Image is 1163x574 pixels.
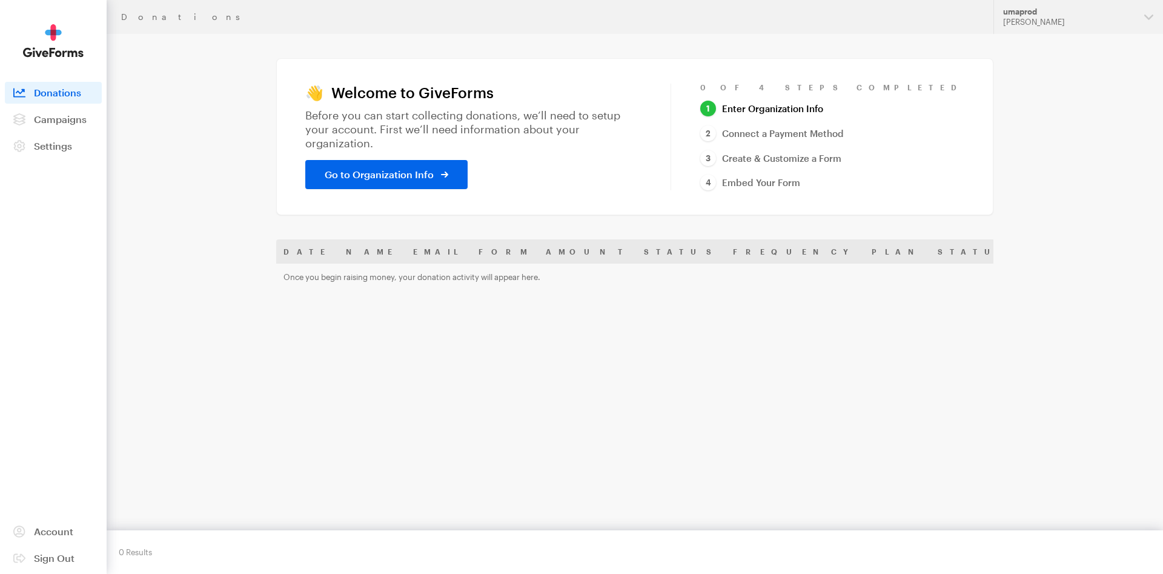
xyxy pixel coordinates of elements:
[34,87,81,98] span: Donations
[339,239,406,264] th: Name
[5,521,102,542] a: Account
[700,175,800,191] a: Embed Your Form
[700,82,964,92] div: 0 of 4 Steps Completed
[700,101,823,117] a: Enter Organization Info
[34,140,72,152] span: Settings
[305,160,468,189] a: Go to Organization Info
[5,547,102,569] a: Sign Out
[276,239,339,264] th: Date
[34,526,73,537] span: Account
[34,113,87,125] span: Campaigns
[5,135,102,157] a: Settings
[538,239,637,264] th: Amount
[305,84,641,101] h1: 👋 Welcome to GiveForms
[305,108,641,150] p: Before you can start collecting donations, we’ll need to setup your account. First we’ll need inf...
[471,239,538,264] th: Form
[23,24,84,58] img: GiveForms
[700,125,844,142] a: Connect a Payment Method
[1003,17,1135,27] div: [PERSON_NAME]
[34,552,75,564] span: Sign Out
[406,239,471,264] th: Email
[864,239,1019,264] th: Plan Status
[1003,7,1135,17] div: umaprod
[700,150,841,167] a: Create & Customize a Form
[637,239,726,264] th: Status
[5,82,102,104] a: Donations
[726,239,864,264] th: Frequency
[325,167,434,182] span: Go to Organization Info
[119,542,152,562] div: 0 Results
[5,108,102,130] a: Campaigns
